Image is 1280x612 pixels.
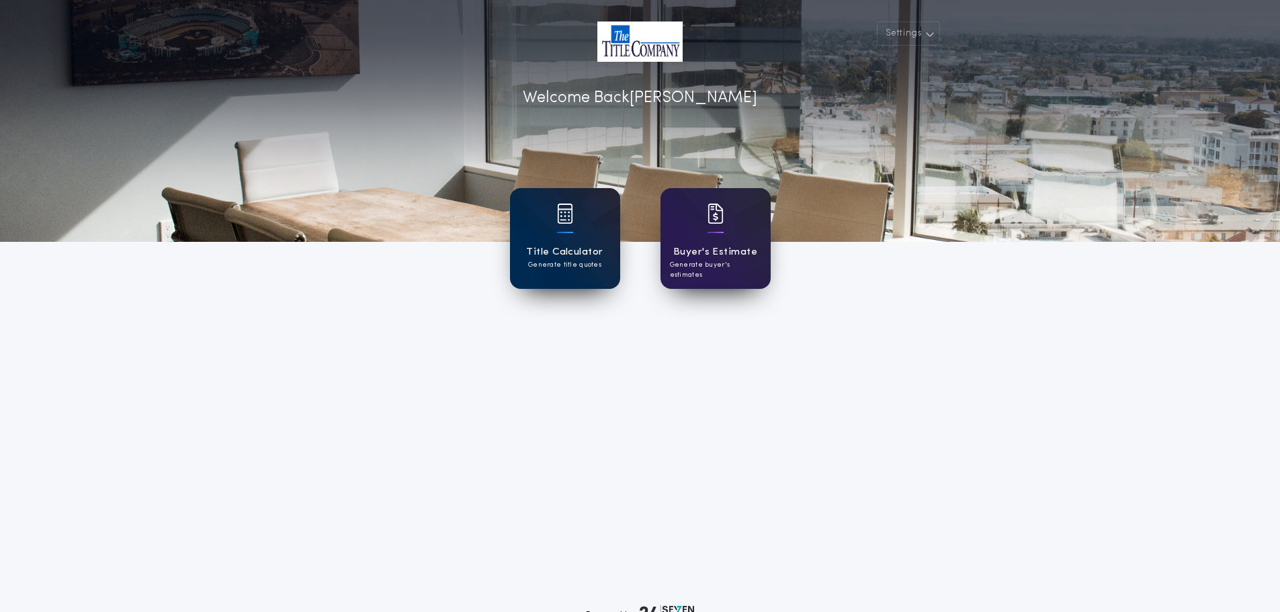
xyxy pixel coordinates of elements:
p: Generate title quotes [528,260,601,270]
img: account-logo [597,21,683,62]
p: Welcome Back [PERSON_NAME] [523,86,757,110]
a: card iconTitle CalculatorGenerate title quotes [510,188,620,289]
h1: Title Calculator [526,245,603,260]
a: card iconBuyer's EstimateGenerate buyer's estimates [660,188,771,289]
img: card icon [708,204,724,224]
img: card icon [557,204,573,224]
button: Settings [877,21,940,46]
h1: Buyer's Estimate [673,245,757,260]
p: Generate buyer's estimates [670,260,761,280]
